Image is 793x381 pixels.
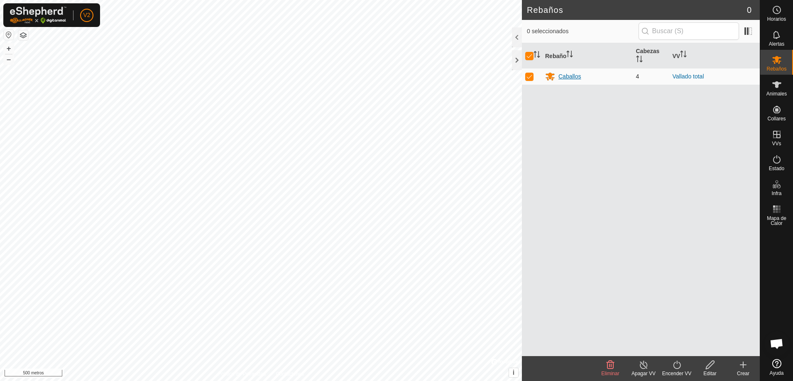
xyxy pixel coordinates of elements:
font: VV [673,52,680,59]
a: Contáctenos [276,370,304,378]
a: Política de Privacidad [218,370,266,378]
font: + [7,44,11,53]
font: Rebaños [766,66,786,72]
font: – [7,55,11,64]
p-sorticon: Activar para ordenar [680,52,687,59]
font: Crear [737,371,749,376]
font: 0 seleccionados [527,28,568,34]
font: VVs [772,141,781,147]
font: Caballos [558,73,581,80]
font: Estado [769,166,784,171]
font: 0 [747,5,751,15]
p-sorticon: Activar para ordenar [534,52,540,59]
font: i [513,369,514,376]
img: Logotipo de Gallagher [10,7,66,24]
font: Apagar VV [631,371,656,376]
button: i [509,368,518,377]
font: Encender VV [662,371,692,376]
a: Vallado total [673,73,704,80]
p-sorticon: Activar para ordenar [636,57,643,64]
div: Chat abierto [764,331,789,356]
font: Ayuda [770,370,784,376]
font: Infra [771,190,781,196]
button: + [4,44,14,54]
font: Rebaño [545,52,566,59]
font: Editar [703,371,716,376]
font: Animales [766,91,787,97]
font: Eliminar [601,371,619,376]
font: Cabezas [636,48,660,54]
p-sorticon: Activar para ordenar [566,52,573,59]
font: Horarios [767,16,786,22]
font: Contáctenos [276,371,304,377]
font: Política de Privacidad [218,371,266,377]
font: V2 [83,12,90,18]
font: 4 [636,73,639,80]
font: Mapa de Calor [767,215,786,226]
font: Collares [767,116,786,122]
input: Buscar (S) [639,22,739,40]
a: Ayuda [760,356,793,379]
button: Capas del Mapa [18,30,28,40]
button: Restablecer Mapa [4,30,14,40]
button: – [4,54,14,64]
font: Alertas [769,41,784,47]
font: Rebaños [527,5,563,15]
